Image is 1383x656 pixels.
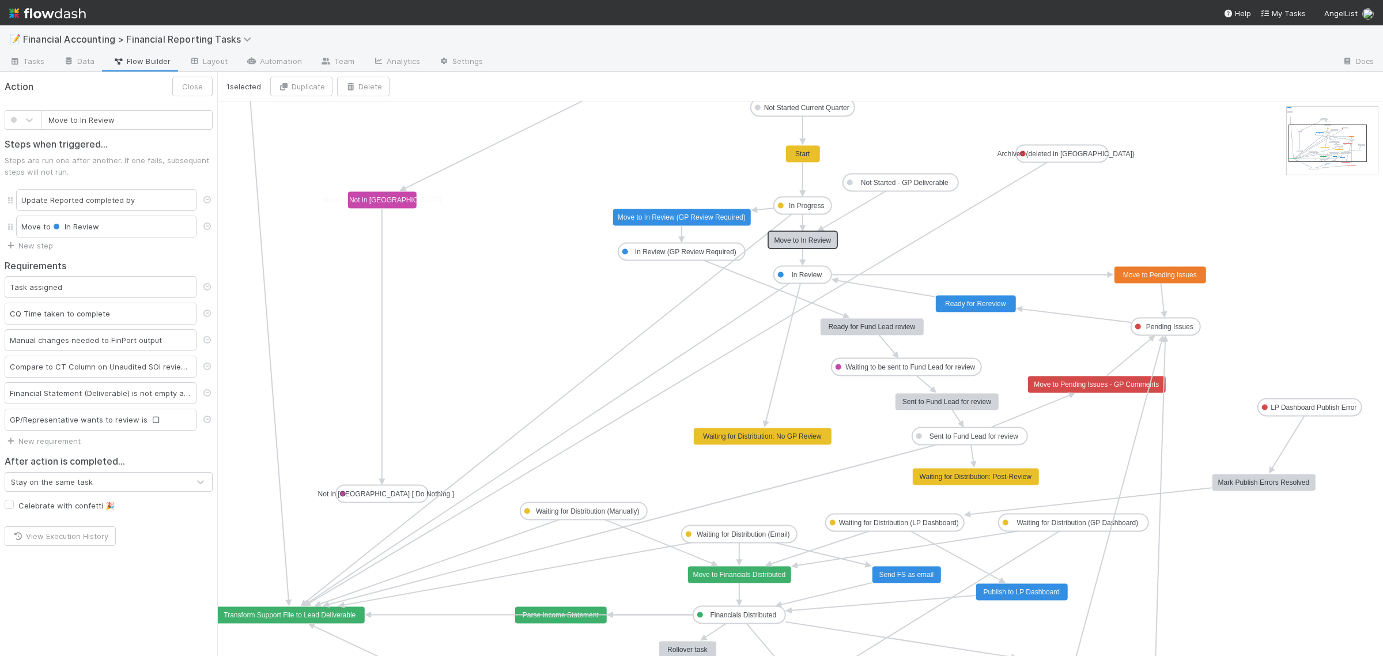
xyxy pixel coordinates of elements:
[861,179,949,187] text: Not Started - GP Deliverable
[51,222,99,231] span: In Review
[18,499,115,512] label: Celebrate with confetti 🎉
[5,154,213,178] p: Steps are run one after another. If one fails, subsequent steps will not run.
[618,213,746,221] text: Move to In Review (GP Review Required)
[226,81,261,92] span: 1 selected
[11,476,93,488] div: Stay on the same task
[364,53,429,71] a: Analytics
[337,77,390,96] button: Delete
[774,236,831,244] text: Move to In Review
[311,53,364,71] a: Team
[5,456,125,467] h2: After action is completed...
[828,323,915,331] text: Ready for Fund Lead review
[1223,7,1251,19] div: Help
[1218,478,1309,487] text: Mark Publish Errors Resolved
[1271,404,1356,412] text: LP Dashboard Publish Error
[429,53,492,71] a: Settings
[997,150,1135,158] text: Archived (deleted in [GEOGRAPHIC_DATA])
[945,300,1006,308] text: Ready for Rereview
[237,53,311,71] a: Automation
[5,329,197,351] div: Manual changes needed to FinPort output
[635,248,736,256] text: In Review (GP Review Required)
[224,611,356,619] text: Transform Support File to Lead Deliverable
[5,139,213,150] h2: Steps when triggered...
[54,53,104,71] a: Data
[902,398,991,406] text: Sent to Fund Lead for review
[764,104,849,112] text: Not Started Current Quarter
[839,519,959,527] text: Waiting for Distribution (LP Dashboard)
[1260,9,1306,18] span: My Tasks
[9,55,45,67] span: Tasks
[5,261,213,272] h2: Requirements
[789,202,824,210] text: In Progress
[5,356,197,378] div: Compare to CT Column on Unaudited SOI reviewed?
[983,588,1060,596] text: Publish to LP Dashboard
[5,276,197,298] div: Task assigned
[23,33,257,45] span: Financial Accounting > Financial Reporting Tasks
[920,473,1032,481] text: Waiting for Distribution: Post-Review
[879,571,934,579] text: Send FS as email
[104,53,180,71] a: Flow Builder
[9,34,21,44] span: 📝
[172,77,213,96] button: Close
[1260,7,1306,19] a: My Tasks
[667,646,708,654] text: Rollover task
[5,436,81,446] a: New requirement
[1123,271,1197,279] text: Move to Pending Issues
[710,611,776,619] text: Financials Distributed
[5,409,197,431] div: GP/Representative wants to review is
[1362,8,1374,20] img: avatar_8d06466b-a936-4205-8f52-b0cc03e2a179.png
[5,382,197,404] div: Financial Statement (Deliverable) is not empty andSupport File is not empty or…
[536,507,640,515] text: Waiting for Distribution (Manually)
[318,490,454,498] text: Not in [GEOGRAPHIC_DATA] [ Do Nothing ]
[5,80,33,94] span: Action
[5,526,116,546] button: View Execution History
[323,196,441,204] text: Move to Not in [GEOGRAPHIC_DATA]
[113,55,171,67] span: Flow Builder
[5,303,197,325] div: CQ Time taken to complete
[1017,519,1138,527] text: Waiting for Distribution (GP Dashboard)
[1333,53,1383,71] a: Docs
[929,432,1018,440] text: Sent to Fund Lead for review
[1324,9,1358,18] span: AngelList
[5,241,53,250] a: New step
[845,363,975,371] text: Waiting to be sent to Fund Lead for review
[1034,380,1159,389] text: Move to Pending Issues - GP Comments
[697,530,790,538] text: Waiting for Distribution (Email)
[795,150,810,158] text: Start
[180,53,237,71] a: Layout
[270,77,332,96] button: Duplicate
[693,571,785,579] text: Move to Financials Distributed
[1146,323,1193,331] text: Pending Issues
[703,432,822,440] text: Waiting for Distribution: No GP Review
[16,189,197,211] div: Update Reported completed by
[523,611,599,619] text: Parse Income Statement
[16,216,197,237] div: Move to
[791,271,822,279] text: In Review
[9,3,86,23] img: logo-inverted-e16ddd16eac7371096b0.svg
